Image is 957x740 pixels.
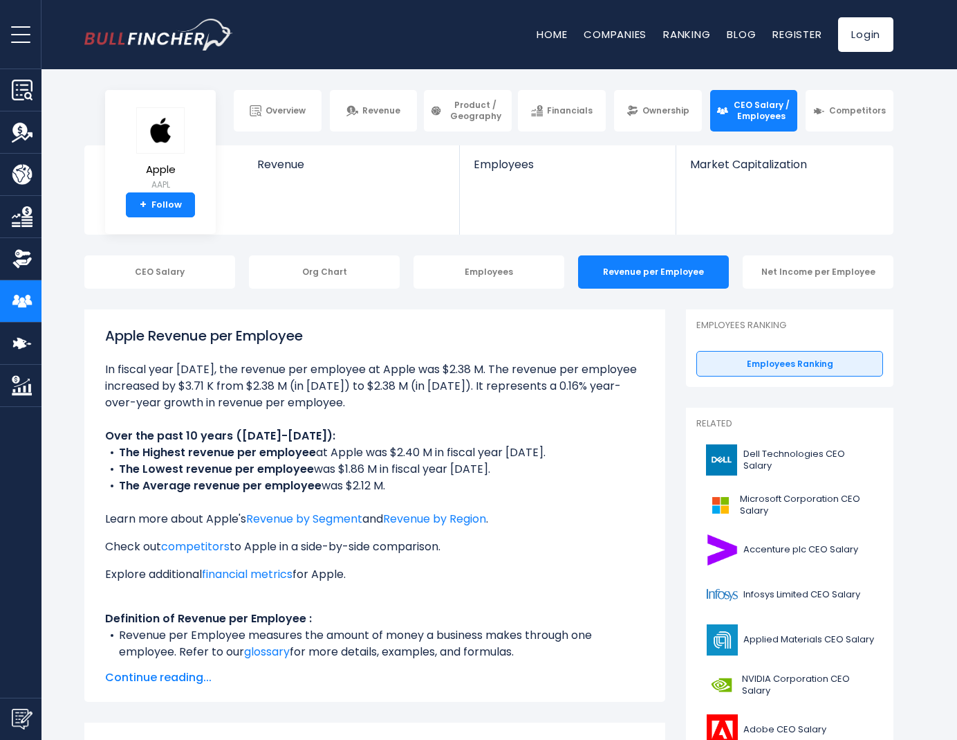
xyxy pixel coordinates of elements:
[105,611,312,626] b: Definition of Revenue per Employee :
[690,158,878,171] span: Market Capitalization
[257,158,446,171] span: Revenue
[161,539,230,554] a: competitors
[126,192,195,217] a: +Follow
[136,179,185,191] small: AAPL
[105,539,644,555] p: Check out to Apple in a side-by-side comparison.
[705,669,738,701] img: NVDA logo
[330,90,418,132] a: Revenue
[663,27,710,42] a: Ranking
[838,17,893,52] a: Login
[84,19,233,51] a: Go to homepage
[414,255,564,289] div: Employees
[705,534,739,566] img: ACN logo
[696,486,883,524] a: Microsoft Corporation CEO Salary
[105,511,644,527] p: Learn more about Apple's and .
[772,27,821,42] a: Register
[727,27,756,42] a: Blog
[105,478,644,494] li: was $2.12 M.
[362,105,400,116] span: Revenue
[696,351,883,377] a: Employees Ranking
[696,666,883,704] a: NVIDIA Corporation CEO Salary
[547,105,593,116] span: Financials
[614,90,702,132] a: Ownership
[584,27,647,42] a: Companies
[705,489,736,521] img: MSFT logo
[119,444,316,460] b: The Highest revenue per employee
[578,255,729,289] div: Revenue per Employee
[829,105,886,116] span: Competitors
[105,444,644,461] li: at Apple was $2.40 M in fiscal year [DATE].
[676,145,892,195] a: Market Capitalization
[202,566,292,582] a: financial metrics
[732,100,792,121] span: CEO Salary / Employees
[266,105,306,116] span: Overview
[705,579,739,611] img: INFY logo
[696,418,883,430] p: Related
[383,511,486,527] a: Revenue by Region
[84,255,235,289] div: CEO Salary
[740,494,875,517] span: Microsoft Corporation CEO Salary
[705,444,739,476] img: DELL logo
[474,158,661,171] span: Employees
[105,428,335,444] b: Over the past 10 years ([DATE]-[DATE]):
[140,199,147,211] strong: +
[105,461,644,478] li: was $1.86 M in fiscal year [DATE].
[743,255,893,289] div: Net Income per Employee
[696,531,883,569] a: Accenture plc CEO Salary
[696,576,883,614] a: Infosys Limited CEO Salary
[136,107,185,193] a: Apple AAPL
[696,621,883,659] a: Applied Materials CEO Salary
[705,624,739,656] img: AMAT logo
[84,19,233,51] img: bullfincher logo
[136,164,185,176] span: Apple
[119,478,322,494] b: The Average revenue per employee
[446,100,505,121] span: Product / Geography
[696,441,883,479] a: Dell Technologies CEO Salary
[12,249,32,269] img: Ownership
[105,566,644,583] p: Explore additional for Apple.
[105,627,644,660] li: Revenue per Employee measures the amount of money a business makes through one employee. Refer to...
[743,589,860,601] span: Infosys Limited CEO Salary
[743,724,826,736] span: Adobe CEO Salary
[244,644,290,660] a: glossary
[710,90,798,132] a: CEO Salary / Employees
[243,145,460,195] a: Revenue
[424,90,512,132] a: Product / Geography
[234,90,322,132] a: Overview
[743,544,858,556] span: Accenture plc CEO Salary
[105,325,644,346] h1: Apple Revenue per Employee
[460,145,675,195] a: Employees
[806,90,893,132] a: Competitors
[743,449,875,472] span: Dell Technologies CEO Salary
[642,105,689,116] span: Ownership
[105,669,644,686] span: Continue reading...
[742,674,875,697] span: NVIDIA Corporation CEO Salary
[537,27,567,42] a: Home
[105,361,644,411] li: In fiscal year [DATE], the revenue per employee at Apple was $2.38 M. The revenue per employee in...
[743,634,874,646] span: Applied Materials CEO Salary
[518,90,606,132] a: Financials
[249,255,400,289] div: Org Chart
[246,511,362,527] a: Revenue by Segment
[119,461,314,477] b: The Lowest revenue per employee
[696,320,883,332] p: Employees Ranking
